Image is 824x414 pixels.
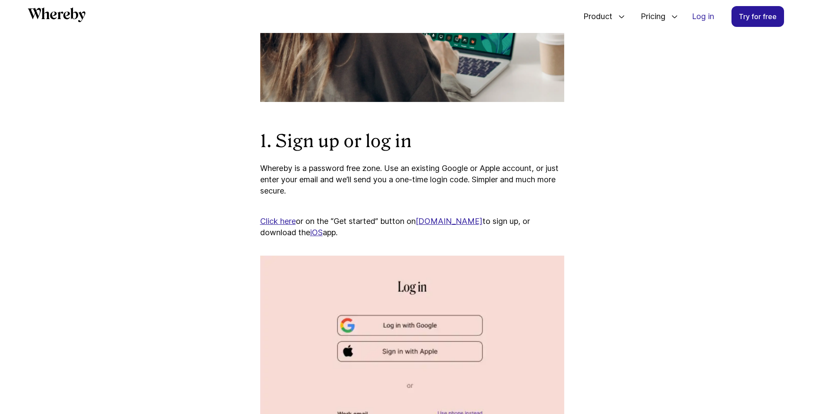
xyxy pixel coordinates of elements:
[260,163,564,197] p: Whereby is a password free zone. Use an existing Google or Apple account, or just enter your emai...
[260,130,564,152] h2: 1. Sign up or log in
[575,2,615,31] span: Product
[260,217,296,226] a: Click here
[416,217,483,226] a: [DOMAIN_NAME]
[28,7,86,22] svg: Whereby
[260,204,564,238] p: or on the “Get started” button on to sign up, or download the app.
[632,2,668,31] span: Pricing
[310,228,323,237] a: iOS
[731,6,784,27] a: Try for free
[28,7,86,25] a: Whereby
[685,7,721,26] a: Log in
